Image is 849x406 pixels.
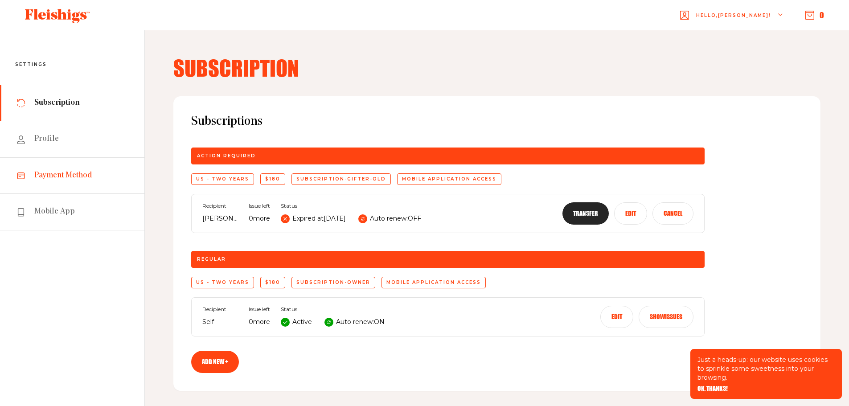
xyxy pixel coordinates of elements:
[202,203,238,209] span: Recipient
[697,385,728,392] button: OK, THANKS!
[249,306,270,312] span: Issue left
[291,277,375,288] div: subscription-owner
[191,351,239,373] a: Add new +
[291,173,391,185] div: subscription-gifter-old
[34,134,59,144] span: Profile
[202,317,238,328] p: Self
[281,306,385,312] span: Status
[292,317,312,328] p: Active
[805,10,824,20] button: 0
[697,355,835,382] p: Just a heads-up: our website uses cookies to sprinkle some sweetness into your browsing.
[260,173,285,185] div: $180
[191,251,705,268] div: Regular
[202,213,238,224] p: [PERSON_NAME]
[639,306,693,328] button: Showissues
[397,173,501,185] div: Mobile application access
[336,317,385,328] p: Auto renew: ON
[370,213,421,224] p: Auto renew: OFF
[249,203,270,209] span: Issue left
[191,114,803,130] span: Subscriptions
[191,173,254,185] div: US - Two Years
[173,57,820,78] h4: Subscription
[614,202,647,225] button: Edit
[600,306,633,328] button: Edit
[562,202,609,225] button: Transfer
[696,12,771,33] span: Hello, [PERSON_NAME] !
[191,148,705,164] div: Action required
[381,277,486,288] div: Mobile application access
[191,277,254,288] div: US - Two Years
[34,206,75,217] span: Mobile App
[281,203,421,209] span: Status
[34,98,80,108] span: Subscription
[292,213,346,224] p: Expired at [DATE]
[34,170,92,181] span: Payment Method
[202,306,238,312] span: Recipient
[249,213,270,224] p: 0 more
[652,202,693,225] button: Cancel
[249,317,270,328] p: 0 more
[260,277,285,288] div: $180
